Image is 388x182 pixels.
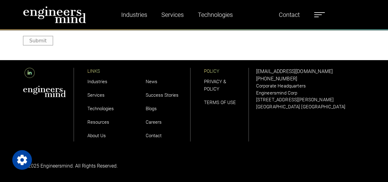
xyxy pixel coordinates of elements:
[159,8,186,22] a: Services
[276,8,302,22] a: Contact
[23,6,86,23] img: logo
[256,96,365,103] p: [STREET_ADDRESS][PERSON_NAME]
[119,8,150,22] a: Industries
[87,106,114,111] a: Technologies
[256,68,333,74] a: [EMAIL_ADDRESS][DOMAIN_NAME]
[87,133,106,138] a: About Us
[146,119,162,125] a: Careers
[146,92,179,98] a: Success Stories
[195,8,235,22] a: Technologies
[23,70,36,76] a: LinkedIn
[256,76,297,82] a: [PHONE_NUMBER]
[87,119,109,125] a: Resources
[23,162,190,170] p: © 2025 Engineersmind. All Rights Reserved.
[146,133,162,138] a: Contact
[146,79,157,84] a: News
[256,90,365,97] p: Engineersmind Corp
[256,103,365,110] p: [GEOGRAPHIC_DATA] [GEOGRAPHIC_DATA]
[87,68,132,75] p: LINKS
[87,79,107,84] a: Industries
[87,92,105,98] a: Services
[146,106,157,111] a: Blogs
[204,68,248,75] p: POLICY
[23,36,53,45] button: Submit
[23,86,66,97] img: aws
[204,100,236,105] a: TERMS OF USE
[256,83,365,90] p: Corporate Headquarters
[204,79,226,92] a: PRIVACY & POLICY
